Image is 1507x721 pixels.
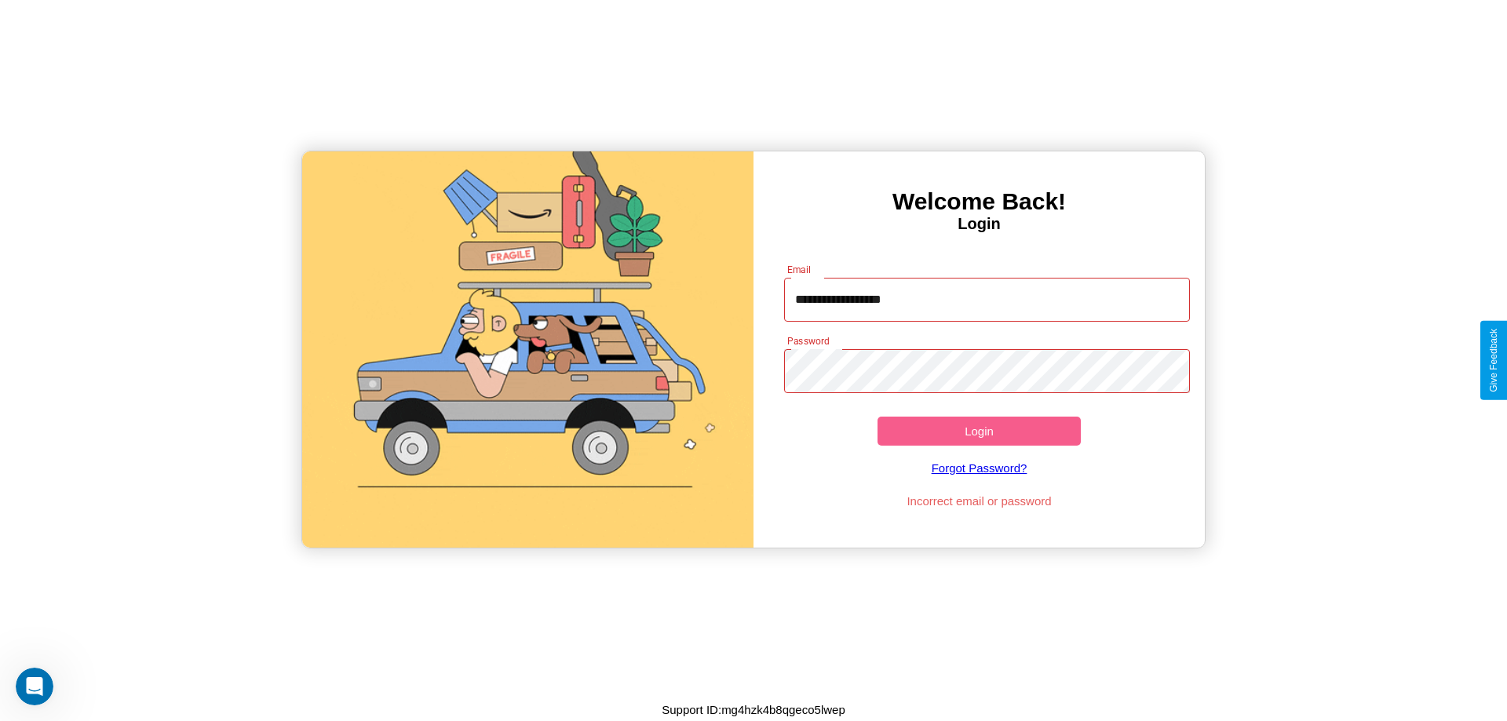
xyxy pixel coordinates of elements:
p: Support ID: mg4hzk4b8qgeco5lwep [662,699,845,720]
label: Email [787,263,812,276]
button: Login [878,417,1081,446]
label: Password [787,334,829,348]
h3: Welcome Back! [753,188,1205,215]
iframe: Intercom live chat [16,668,53,705]
a: Forgot Password? [776,446,1183,490]
h4: Login [753,215,1205,233]
img: gif [302,151,753,548]
div: Give Feedback [1488,329,1499,392]
p: Incorrect email or password [776,490,1183,512]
